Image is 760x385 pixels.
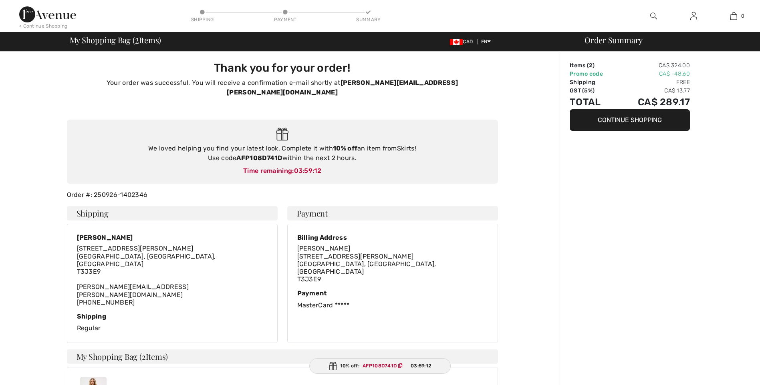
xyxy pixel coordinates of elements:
span: 03:59:12 [411,362,431,369]
img: search the website [650,11,657,21]
strong: AFP108D741D [236,154,282,162]
div: 10% off: [309,358,451,374]
div: [PERSON_NAME] [77,234,268,241]
div: Payment [297,289,488,297]
div: Order Summary [575,36,755,44]
td: CA$ 289.17 [617,95,690,109]
h3: Thank you for your order! [72,61,493,75]
div: Billing Address [297,234,488,241]
span: 2 [135,34,139,44]
span: CAD [450,39,476,44]
td: Free [617,78,690,86]
span: 2 [142,351,146,362]
h4: Payment [287,206,498,221]
strong: [PERSON_NAME][EMAIL_ADDRESS][PERSON_NAME][DOMAIN_NAME] [227,79,458,96]
div: Time remaining: [75,166,490,176]
div: Payment [273,16,297,23]
span: [PERSON_NAME] [297,245,351,252]
span: My Shopping Bag ( Items) [70,36,161,44]
a: Sign In [684,11,704,21]
span: [STREET_ADDRESS][PERSON_NAME] [GEOGRAPHIC_DATA], [GEOGRAPHIC_DATA], [GEOGRAPHIC_DATA] T3J3E9 [77,245,216,275]
span: EN [481,39,491,44]
td: Total [570,95,617,109]
td: Shipping [570,78,617,86]
img: Gift.svg [276,128,288,141]
a: 0 [714,11,753,21]
div: [PERSON_NAME][EMAIL_ADDRESS][PERSON_NAME][DOMAIN_NAME] [PHONE_NUMBER] [77,245,268,306]
td: CA$ -48.60 [617,70,690,78]
div: Shipping [190,16,214,23]
div: Order #: 250926-1402346 [62,190,503,200]
div: < Continue Shopping [19,22,68,30]
span: 03:59:12 [294,167,321,174]
div: Shipping [77,313,268,320]
img: Canadian Dollar [450,39,463,45]
p: Your order was successful. You will receive a confirmation e-mail shortly at [72,78,493,97]
td: GST (5%) [570,86,617,95]
td: Items ( ) [570,61,617,70]
span: 2 [589,62,593,69]
h4: My Shopping Bag ( Items) [67,349,498,364]
td: CA$ 13.77 [617,86,690,95]
button: Continue Shopping [570,109,690,131]
ins: AFP108D741D [363,363,397,369]
span: [STREET_ADDRESS][PERSON_NAME] [GEOGRAPHIC_DATA], [GEOGRAPHIC_DATA], [GEOGRAPHIC_DATA] T3J3E9 [297,253,436,283]
strong: 10% off [333,144,357,152]
img: Gift.svg [329,362,337,370]
h4: Shipping [67,206,278,221]
a: Skirts [397,144,415,152]
div: Regular [77,313,268,333]
span: 0 [741,12,744,20]
img: My Info [690,11,697,21]
td: Promo code [570,70,617,78]
div: We loved helping you find your latest look. Complete it with an item from ! Use code within the n... [75,144,490,163]
td: CA$ 324.00 [617,61,690,70]
img: My Bag [730,11,737,21]
img: 1ère Avenue [19,6,76,22]
div: Summary [356,16,380,23]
